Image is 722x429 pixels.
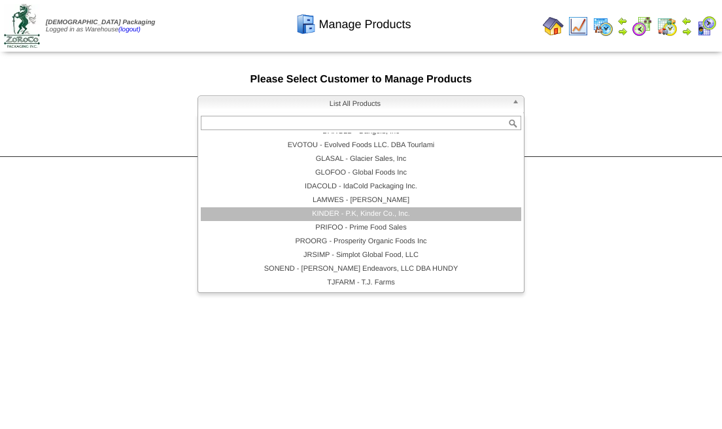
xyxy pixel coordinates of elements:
li: SONEND - [PERSON_NAME] Endeavors, LLC DBA HUNDY [201,262,521,276]
img: calendarblend.gif [632,16,653,37]
span: Manage Products [318,18,411,31]
li: LAMWES - [PERSON_NAME] [201,194,521,207]
li: PRIFOO - Prime Food Sales [201,221,521,235]
li: TJFARM - T.J. Farms [201,276,521,290]
li: GLOFOO - Global Foods Inc [201,166,521,180]
img: calendarprod.gif [593,16,613,37]
li: EVOTOU - Evolved Foods LLC. DBA Tourlami [201,139,521,152]
span: List All Products [203,96,507,112]
span: [DEMOGRAPHIC_DATA] Packaging [46,19,155,26]
li: IDACOLD - IdaCold Packaging Inc. [201,180,521,194]
span: Logged in as Warehouse [46,19,155,33]
li: KINDER - P.K, Kinder Co., Inc. [201,207,521,221]
img: line_graph.gif [568,16,589,37]
img: calendarinout.gif [657,16,678,37]
a: (logout) [118,26,141,33]
img: arrowleft.gif [617,16,628,26]
li: PROORG - Prosperity Organic Foods Inc [201,235,521,249]
img: calendarcustomer.gif [696,16,717,37]
img: arrowright.gif [681,26,692,37]
img: arrowleft.gif [681,16,692,26]
li: GLASAL - Glacier Sales, Inc [201,152,521,166]
img: zoroco-logo-small.webp [4,4,40,48]
img: cabinet.gif [296,14,317,35]
li: JRSIMP - Simplot Global Food, LLC [201,249,521,262]
img: arrowright.gif [617,26,628,37]
span: Please Select Customer to Manage Products [250,74,472,85]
